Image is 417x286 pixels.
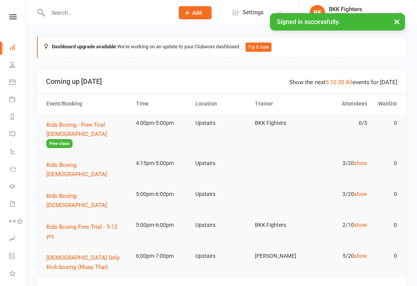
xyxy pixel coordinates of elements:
a: show [354,191,367,197]
td: Upstairs [192,216,251,234]
td: BKK Fighters [251,114,311,132]
td: 5:00pm-6:00pm [132,185,192,203]
div: BF [310,5,325,20]
span: Kids Boxing Free Trial - 9-12 yrs [46,223,117,240]
div: BKK Fighters [329,6,396,13]
span: Signed in successfully. [277,18,340,26]
a: What's New [9,266,27,283]
button: Try it now [246,43,271,52]
td: 0 [371,216,400,234]
a: show [354,160,367,166]
td: 0 [371,247,400,265]
button: [DEMOGRAPHIC_DATA] Only Kick-boxing (Muay Thai) [46,253,129,272]
a: Payments [9,92,27,109]
td: 0 [371,185,400,203]
a: show [354,253,367,259]
a: Assessments [9,231,27,248]
span: Add [192,10,202,16]
a: Calendar [9,74,27,92]
th: Waitlist [371,94,400,114]
button: Kids Boxing - Free Trial [DEMOGRAPHIC_DATA]Free class [46,120,129,148]
button: Add [179,6,212,19]
span: Free class [46,139,73,148]
td: 0 [371,114,400,132]
td: 4:15pm-5:00pm [132,154,192,172]
div: BKK Fighters Colchester Ltd [329,13,396,20]
button: × [390,13,404,30]
button: Kids Boxing [DEMOGRAPHIC_DATA] [46,191,129,210]
div: We're working on an update to your Clubworx dashboard. [37,36,406,58]
a: 5 [325,79,329,86]
td: Upstairs [192,185,251,203]
span: Kids Boxing [DEMOGRAPHIC_DATA] [46,162,107,178]
button: Kids Boxing Free Trial - 9-12 yrs [46,222,129,241]
td: BKK Fighters [251,216,311,234]
span: Settings [242,4,264,21]
th: Location [192,94,251,114]
td: 2/10 [311,216,370,234]
button: Kids Boxing [DEMOGRAPHIC_DATA] [46,160,129,179]
a: Reports [9,109,27,126]
th: Attendees [311,94,370,114]
td: 5:00pm-6:00pm [132,216,192,234]
td: 4:00pm-5:00pm [132,114,192,132]
td: 3/20 [311,154,370,172]
a: Dashboard [9,39,27,57]
a: show [354,222,367,228]
a: 20 [338,79,344,86]
a: All [346,79,353,86]
input: Search... [46,7,169,18]
div: Show the next events for [DATE] [289,78,397,87]
td: 0/5 [311,114,370,132]
a: 10 [330,79,336,86]
span: [DEMOGRAPHIC_DATA] Only Kick-boxing (Muay Thai) [46,254,120,271]
h3: Coming up [DATE] [46,78,397,85]
a: People [9,57,27,74]
td: [PERSON_NAME] [251,247,311,265]
td: Upstairs [192,247,251,265]
a: Product Sales [9,161,27,179]
span: Kids Boxing - Free Trial [DEMOGRAPHIC_DATA] [46,121,107,138]
td: Upstairs [192,114,251,132]
span: Kids Boxing [DEMOGRAPHIC_DATA] [46,192,107,209]
th: Trainer [251,94,311,114]
th: Event/Booking [43,94,132,114]
td: 0 [371,154,400,172]
th: Time [132,94,192,114]
td: Upstairs [192,154,251,172]
td: 5/20 [311,247,370,265]
strong: Dashboard upgrade available: [52,44,117,49]
td: 3/20 [311,185,370,203]
td: 6:00pm-7:00pm [132,247,192,265]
